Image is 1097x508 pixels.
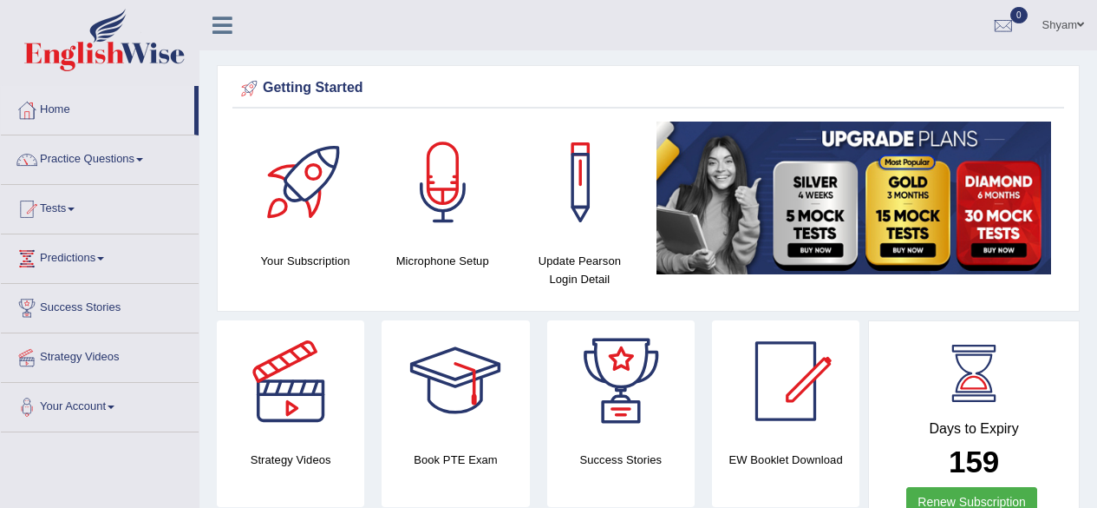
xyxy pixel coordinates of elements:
h4: Strategy Videos [217,451,364,469]
a: Strategy Videos [1,333,199,377]
a: Success Stories [1,284,199,327]
a: Predictions [1,234,199,278]
a: Practice Questions [1,135,199,179]
b: 159 [949,445,999,478]
h4: EW Booklet Download [712,451,859,469]
h4: Days to Expiry [888,421,1060,437]
h4: Success Stories [547,451,695,469]
h4: Update Pearson Login Detail [519,252,639,288]
img: small5.jpg [656,122,1051,274]
a: Your Account [1,383,199,426]
div: Getting Started [237,76,1060,102]
h4: Microphone Setup [382,252,502,270]
span: 0 [1010,7,1028,23]
h4: Book PTE Exam [382,451,529,469]
a: Tests [1,185,199,228]
h4: Your Subscription [245,252,365,270]
a: Home [1,86,194,129]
